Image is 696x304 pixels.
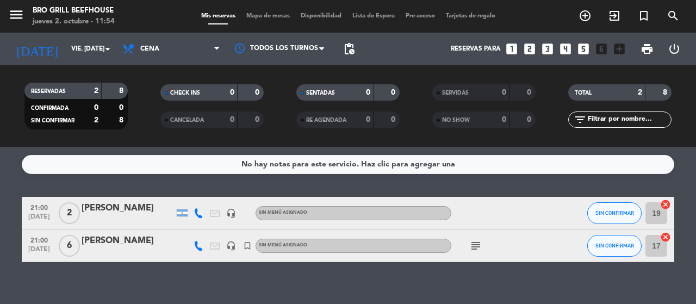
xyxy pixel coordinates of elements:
[505,42,519,56] i: looks_one
[523,42,537,56] i: looks_two
[259,243,307,247] span: Sin menú asignado
[8,37,66,61] i: [DATE]
[241,158,455,171] div: No hay notas para este servicio. Haz clic para agregar una
[660,232,671,243] i: cancel
[366,89,370,96] strong: 0
[442,90,469,96] span: SERVIDAS
[587,114,671,126] input: Filtrar por nombre...
[26,201,53,213] span: 21:00
[230,116,234,123] strong: 0
[33,16,115,27] div: jueves 2. octubre - 11:54
[608,9,621,22] i: exit_to_app
[595,243,634,249] span: SIN CONFIRMAR
[502,116,506,123] strong: 0
[558,42,573,56] i: looks_4
[243,241,252,251] i: turned_in_not
[575,90,592,96] span: TOTAL
[667,9,680,22] i: search
[8,7,24,23] i: menu
[595,210,634,216] span: SIN CONFIRMAR
[451,45,501,53] span: Reservas para
[502,89,506,96] strong: 0
[641,42,654,55] span: print
[527,89,533,96] strong: 0
[638,89,642,96] strong: 2
[442,117,470,123] span: NO SHOW
[119,87,126,95] strong: 8
[82,234,174,248] div: [PERSON_NAME]
[26,246,53,258] span: [DATE]
[241,13,295,19] span: Mapa de mesas
[343,42,356,55] span: pending_actions
[612,42,626,56] i: add_box
[306,90,335,96] span: SENTADAS
[94,116,98,124] strong: 2
[94,87,98,95] strong: 2
[587,202,642,224] button: SIN CONFIRMAR
[255,116,262,123] strong: 0
[391,89,397,96] strong: 0
[295,13,347,19] span: Disponibilidad
[259,210,307,215] span: Sin menú asignado
[637,9,650,22] i: turned_in_not
[26,233,53,246] span: 21:00
[579,9,592,22] i: add_circle_outline
[31,89,66,94] span: RESERVADAS
[59,202,80,224] span: 2
[400,13,440,19] span: Pre-acceso
[59,235,80,257] span: 6
[661,33,688,65] div: LOG OUT
[540,42,555,56] i: looks_3
[94,104,98,111] strong: 0
[170,90,200,96] span: CHECK INS
[527,116,533,123] strong: 0
[119,104,126,111] strong: 0
[668,42,681,55] i: power_settings_new
[594,42,608,56] i: looks_6
[574,113,587,126] i: filter_list
[391,116,397,123] strong: 0
[230,89,234,96] strong: 0
[576,42,591,56] i: looks_5
[26,213,53,226] span: [DATE]
[440,13,501,19] span: Tarjetas de regalo
[366,116,370,123] strong: 0
[170,117,204,123] span: CANCELADA
[196,13,241,19] span: Mis reservas
[101,42,114,55] i: arrow_drop_down
[663,89,669,96] strong: 8
[660,199,671,210] i: cancel
[140,45,159,53] span: Cena
[469,239,482,252] i: subject
[31,118,74,123] span: SIN CONFIRMAR
[587,235,642,257] button: SIN CONFIRMAR
[306,117,346,123] span: RE AGENDADA
[82,201,174,215] div: [PERSON_NAME]
[347,13,400,19] span: Lista de Espera
[31,106,69,111] span: CONFIRMADA
[255,89,262,96] strong: 0
[119,116,126,124] strong: 8
[226,241,236,251] i: headset_mic
[8,7,24,27] button: menu
[226,208,236,218] i: headset_mic
[33,5,115,16] div: Bro Grill Beefhouse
